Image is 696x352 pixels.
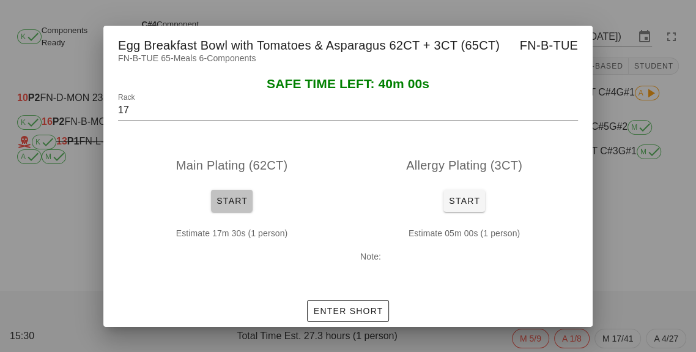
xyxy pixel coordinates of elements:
[360,227,568,240] p: Estimate 05m 00s (1 person)
[313,306,383,316] span: Enter Short
[103,26,593,61] div: Egg Breakfast Bowl with Tomatoes & Asparagus 62CT + 3CT (65CT)
[216,196,248,206] span: Start
[307,300,388,322] button: Enter Short
[103,51,593,77] div: FN-B-TUE 65-Meals 6-Components
[118,146,346,185] div: Main Plating (62CT)
[520,36,578,55] span: FN-B-TUE
[128,227,336,240] p: Estimate 17m 30s (1 person)
[360,250,568,263] p: Note:
[350,146,578,185] div: Allergy Plating (3CT)
[211,190,253,212] button: Start
[448,196,480,206] span: Start
[118,93,135,102] label: Rack
[443,190,485,212] button: Start
[267,77,429,91] span: SAFE TIME LEFT: 40m 00s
